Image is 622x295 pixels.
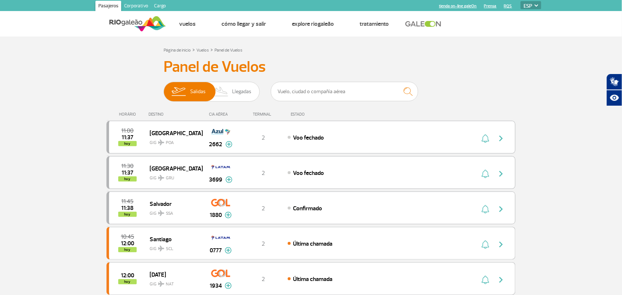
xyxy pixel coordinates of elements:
[118,141,137,146] span: hoy
[158,281,164,287] img: destiny_airplane.svg
[210,211,222,220] span: 1880
[497,134,506,143] img: seta-direita-painel-voo.svg
[95,1,121,13] a: Pasajeros
[122,199,134,204] span: 2025-08-26 11:45:00
[607,90,622,106] button: Abrir recursos assistivos.
[150,136,197,146] span: GIG
[166,281,174,288] span: NAT
[150,242,197,252] span: GIG
[497,275,506,284] img: seta-direita-painel-voo.svg
[109,112,149,117] div: HORÁRIO
[225,247,232,254] img: mais-info-painel-voo.svg
[607,74,622,106] div: Plugin de acessibilidade da Hand Talk.
[226,176,233,183] img: mais-info-painel-voo.svg
[271,82,418,101] input: Vuelo, ciudad o compañía aérea
[164,58,458,76] h3: Panel de Vuelos
[360,20,389,28] a: Tratamiento
[497,169,506,178] img: seta-direita-painel-voo.svg
[293,205,322,212] span: Confirmado
[482,134,489,143] img: sino-painel-voo.svg
[118,176,137,182] span: hoy
[225,282,232,289] img: mais-info-painel-voo.svg
[211,82,233,101] img: slider-desembarque
[158,175,164,181] img: destiny_airplane.svg
[293,134,324,141] span: Voo fechado
[262,240,265,247] span: 2
[209,140,223,149] span: 2662
[262,205,265,212] span: 2
[504,4,512,8] a: RQS
[150,171,197,182] span: GIG
[196,48,209,53] a: Vuelos
[118,212,137,217] span: hoy
[149,112,203,117] div: DESTINO
[150,206,197,217] span: GIG
[482,169,489,178] img: sino-painel-voo.svg
[122,135,133,140] span: 2025-08-26 11:37:00
[121,241,134,246] span: 2025-08-26 12:00:00
[121,234,134,239] span: 2025-08-26 10:45:00
[121,273,134,278] span: 2025-08-26 12:00:00
[210,281,222,290] span: 1934
[118,247,137,252] span: hoy
[292,20,334,28] a: Explore RIOgaleão
[190,82,206,101] span: Salidas
[214,48,242,53] a: Panel de Vuelos
[293,240,333,247] span: Última chamada
[226,141,233,148] img: mais-info-painel-voo.svg
[150,199,197,208] span: Salvador
[121,1,151,13] a: Corporativo
[233,82,252,101] span: Llegadas
[166,140,174,146] span: POA
[118,279,137,284] span: hoy
[151,1,169,13] a: Cargo
[158,140,164,145] img: destiny_airplane.svg
[607,74,622,90] button: Abrir tradutor de língua de sinais.
[150,277,197,288] span: GIG
[482,240,489,249] img: sino-painel-voo.svg
[158,210,164,216] img: destiny_airplane.svg
[166,210,173,217] span: SSA
[484,4,497,8] a: Prensa
[293,275,333,283] span: Última chamada
[164,48,191,53] a: Página de inicio
[262,134,265,141] span: 2
[202,112,239,117] div: CIA AÉREA
[221,20,266,28] a: Cómo llegar y salir
[262,169,265,177] span: 2
[482,275,489,284] img: sino-painel-voo.svg
[209,175,223,184] span: 3699
[497,240,506,249] img: seta-direita-painel-voo.svg
[179,20,196,28] a: Vuelos
[210,45,213,54] a: >
[293,169,324,177] span: Voo fechado
[122,128,134,133] span: 2025-08-26 11:00:00
[482,205,489,214] img: sino-painel-voo.svg
[225,212,232,218] img: mais-info-painel-voo.svg
[167,82,190,101] img: slider-embarque
[158,246,164,252] img: destiny_airplane.svg
[439,4,477,8] a: tienda on-line galeOn
[239,112,287,117] div: TERMINAL
[210,246,222,255] span: 0777
[122,206,134,211] span: 2025-08-26 11:38:53
[262,275,265,283] span: 2
[287,112,347,117] div: ESTADO
[122,170,133,175] span: 2025-08-26 11:37:56
[122,164,134,169] span: 2025-08-26 11:30:00
[150,128,197,138] span: [GEOGRAPHIC_DATA]
[166,175,174,182] span: GRU
[150,234,197,244] span: Santiago
[166,246,173,252] span: SCL
[150,270,197,279] span: [DATE]
[192,45,195,54] a: >
[497,205,506,214] img: seta-direita-painel-voo.svg
[150,164,197,173] span: [GEOGRAPHIC_DATA]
